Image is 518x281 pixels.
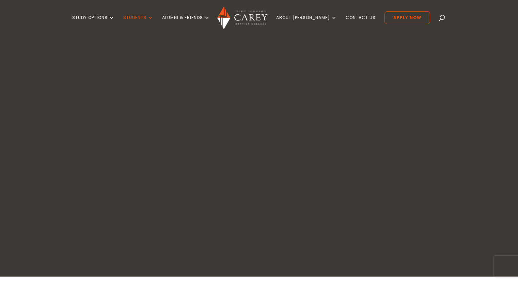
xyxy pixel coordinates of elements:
[384,11,430,24] a: Apply Now
[123,15,153,31] a: Students
[346,15,376,31] a: Contact Us
[276,15,337,31] a: About [PERSON_NAME]
[162,15,210,31] a: Alumni & Friends
[217,6,267,29] img: Carey Baptist College
[72,15,114,31] a: Study Options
